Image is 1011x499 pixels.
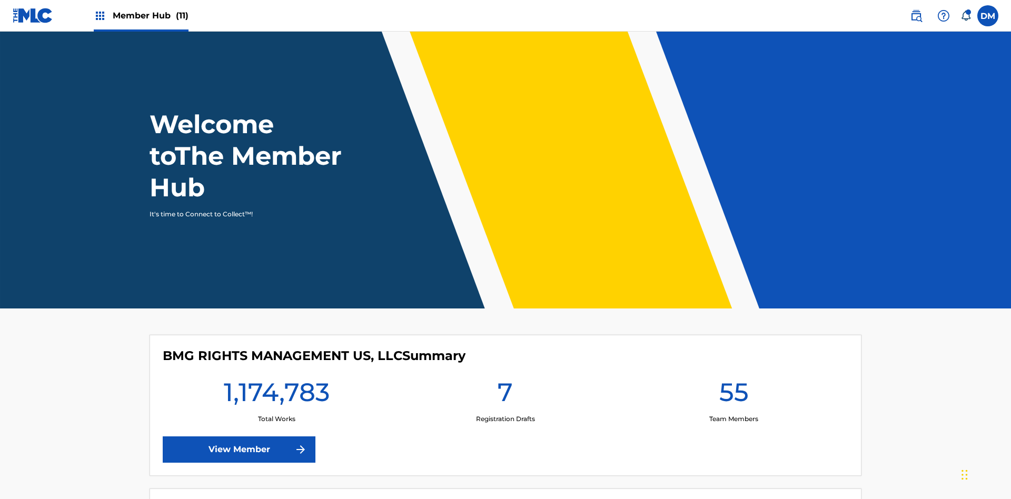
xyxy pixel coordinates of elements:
p: Registration Drafts [476,414,535,424]
img: help [937,9,950,22]
p: It's time to Connect to Collect™! [150,209,332,219]
img: Top Rightsholders [94,9,106,22]
a: Public Search [906,5,927,26]
h1: 7 [498,376,513,414]
img: MLC Logo [13,8,53,23]
span: Member Hub [113,9,189,22]
img: f7272a7cc735f4ea7f67.svg [294,443,307,456]
img: search [910,9,923,22]
div: Help [933,5,954,26]
div: User Menu [977,5,998,26]
span: (11) [176,11,189,21]
p: Team Members [709,414,758,424]
div: Drag [962,459,968,491]
div: Notifications [960,11,971,21]
a: View Member [163,436,315,463]
h1: 1,174,783 [224,376,330,414]
h1: Welcome to The Member Hub [150,108,346,203]
h1: 55 [719,376,749,414]
iframe: Chat Widget [958,448,1011,499]
h4: BMG RIGHTS MANAGEMENT US, LLC [163,348,465,364]
p: Total Works [258,414,295,424]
